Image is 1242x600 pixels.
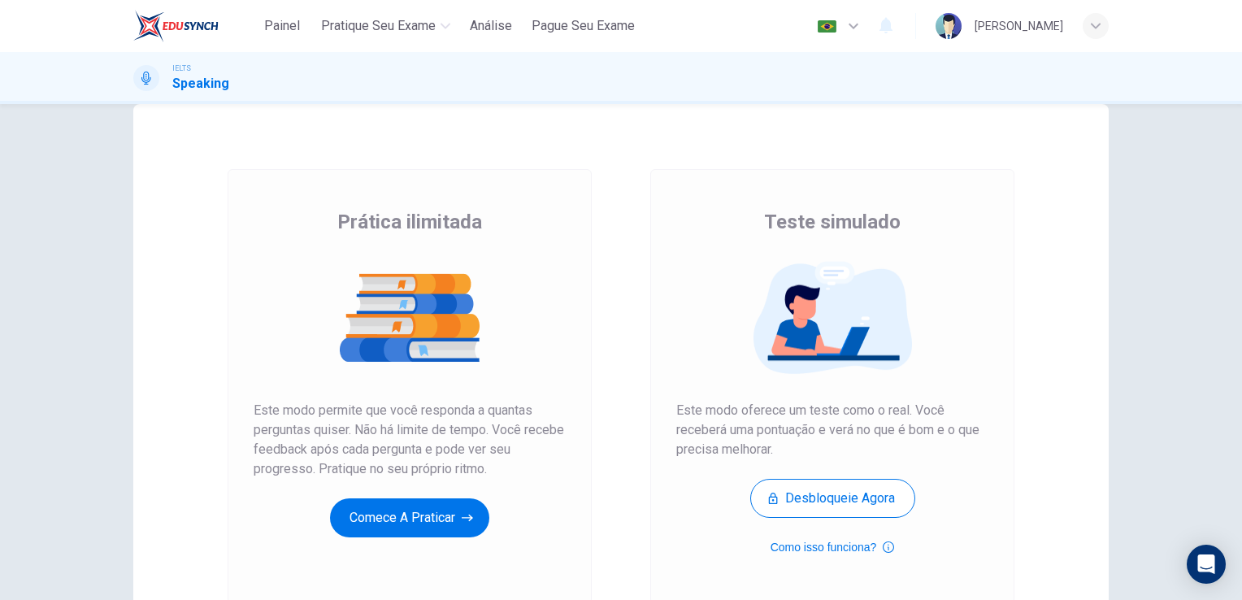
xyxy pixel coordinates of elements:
span: Teste simulado [764,209,901,235]
img: EduSynch logo [133,10,219,42]
a: EduSynch logo [133,10,256,42]
button: Desbloqueie agora [750,479,915,518]
span: IELTS [172,63,191,74]
button: Análise [463,11,519,41]
span: Pratique seu exame [321,16,436,36]
button: Como isso funciona? [771,537,895,557]
button: Comece a praticar [330,498,489,537]
div: Open Intercom Messenger [1187,545,1226,584]
span: Este modo permite que você responda a quantas perguntas quiser. Não há limite de tempo. Você rece... [254,401,566,479]
h1: Speaking [172,74,229,93]
button: Pratique seu exame [315,11,457,41]
span: Prática ilimitada [337,209,482,235]
span: Painel [264,16,300,36]
img: Profile picture [936,13,962,39]
div: [PERSON_NAME] [975,16,1063,36]
span: Este modo oferece um teste como o real. Você receberá uma pontuação e verá no que é bom e o que p... [676,401,988,459]
button: Pague Seu Exame [525,11,641,41]
span: Pague Seu Exame [532,16,635,36]
span: Análise [470,16,512,36]
button: Painel [256,11,308,41]
img: pt [817,20,837,33]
